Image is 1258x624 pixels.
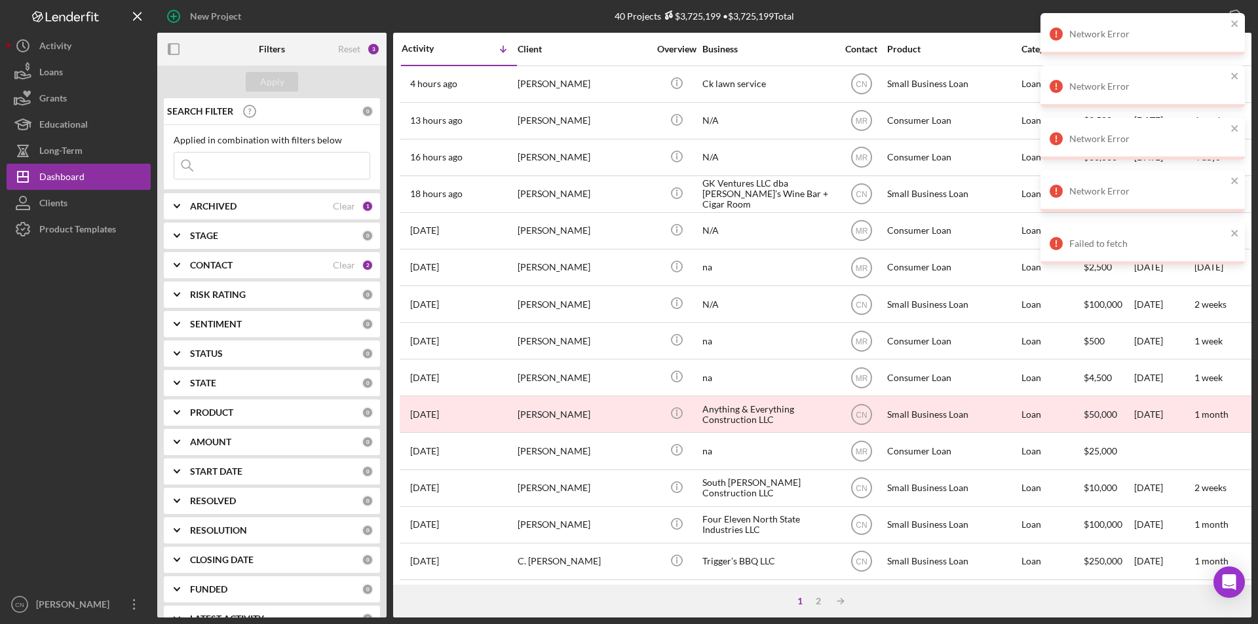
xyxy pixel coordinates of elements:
[1194,372,1223,383] time: 1 week
[887,287,1018,321] div: Small Business Loan
[615,10,794,22] div: 40 Projects • $3,725,199 Total
[1084,335,1105,346] span: $500
[887,177,1018,211] div: Small Business Loan
[410,483,439,493] time: 2025-09-04 20:59
[1021,323,1082,358] div: Loan
[1084,482,1117,493] span: $10,000
[855,373,867,382] text: MR
[702,471,833,505] div: South [PERSON_NAME] Construction LLC
[855,447,867,456] text: MR
[7,59,151,85] button: Loans
[887,140,1018,175] div: Consumer Loan
[518,44,649,54] div: Client
[1191,3,1219,29] div: Export
[856,521,867,530] text: CN
[362,348,373,359] div: 0
[887,397,1018,431] div: Small Business Loan
[887,250,1018,285] div: Consumer Loan
[190,496,236,506] b: RESOLVED
[362,554,373,566] div: 0
[410,79,457,89] time: 2025-09-12 09:29
[410,446,439,456] time: 2025-09-05 15:05
[1021,397,1082,431] div: Loan
[1177,3,1251,29] button: Export
[1134,360,1193,395] div: [DATE]
[190,466,242,477] b: START DATE
[362,377,373,389] div: 0
[39,33,71,62] div: Activity
[1134,581,1193,615] div: [DATE]
[1213,566,1245,598] div: Open Intercom Messenger
[190,378,216,388] b: STATE
[702,44,833,54] div: Business
[1084,372,1112,383] span: $4,500
[190,201,237,211] b: ARCHIVED
[362,200,373,212] div: 1
[652,44,701,54] div: Overview
[661,10,721,22] div: $3,725,199
[702,140,833,175] div: N/A
[39,216,116,246] div: Product Templates
[887,433,1018,468] div: Consumer Loan
[174,135,370,145] div: Applied in combination with filters below
[190,525,247,536] b: RESOLUTION
[1021,213,1082,248] div: Loan
[410,336,439,346] time: 2025-09-10 11:31
[1084,397,1133,431] div: $50,000
[410,373,439,383] time: 2025-09-09 13:25
[518,250,649,285] div: [PERSON_NAME]
[410,189,463,199] time: 2025-09-11 19:48
[7,216,151,242] button: Product Templates
[887,471,1018,505] div: Small Business Loan
[410,115,463,126] time: 2025-09-12 00:25
[518,471,649,505] div: [PERSON_NAME]
[7,138,151,164] button: Long-Term
[1021,360,1082,395] div: Loan
[518,581,649,615] div: [PERSON_NAME]
[856,80,867,89] text: CN
[1194,335,1223,346] time: 1 week
[39,85,67,115] div: Grants
[887,44,1018,54] div: Product
[1230,123,1240,136] button: close
[1084,445,1117,456] span: $25,000
[518,323,649,358] div: [PERSON_NAME]
[1194,519,1229,530] time: 1 month
[856,557,867,566] text: CN
[1230,175,1240,188] button: close
[259,44,285,54] b: Filters
[1021,581,1082,615] div: Loan
[7,164,151,190] a: Dashboard
[1021,177,1082,211] div: Loan
[1021,67,1082,101] div: Loan
[518,544,649,579] div: C. [PERSON_NAME]
[702,433,833,468] div: na
[702,507,833,542] div: Four Eleven North State Industries LLC
[1069,134,1227,144] div: Network Error
[333,201,355,211] div: Clear
[7,85,151,111] a: Grants
[410,519,439,530] time: 2025-09-04 16:35
[856,300,867,309] text: CN
[702,360,833,395] div: na
[167,106,233,117] b: SEARCH FILTER
[362,524,373,536] div: 0
[702,581,833,615] div: Salon
[518,177,649,211] div: [PERSON_NAME]
[518,360,649,395] div: [PERSON_NAME]
[260,72,284,92] div: Apply
[887,581,1018,615] div: Small Business Loan
[1194,299,1227,310] time: 2 weeks
[856,190,867,199] text: CN
[1134,471,1193,505] div: [DATE]
[1134,323,1193,358] div: [DATE]
[362,289,373,301] div: 0
[7,190,151,216] button: Clients
[1134,287,1193,321] div: [DATE]
[410,225,439,236] time: 2025-09-10 21:04
[190,348,223,359] b: STATUS
[887,213,1018,248] div: Consumer Loan
[333,260,355,270] div: Clear
[33,591,118,621] div: [PERSON_NAME]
